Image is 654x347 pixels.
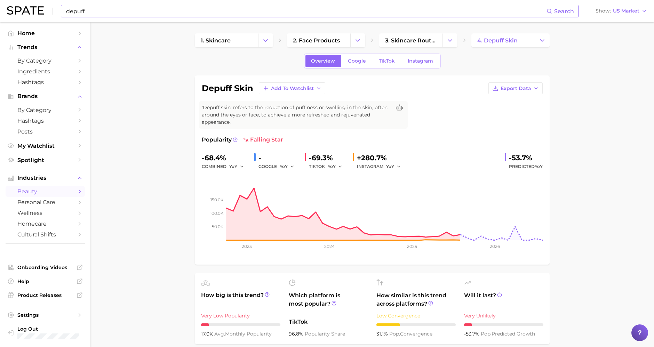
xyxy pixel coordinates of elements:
[376,312,456,320] div: Low Convergence
[311,58,335,64] span: Overview
[6,218,85,229] a: homecare
[481,331,492,337] abbr: popularity index
[271,86,314,91] span: Add to Watchlist
[305,55,341,67] a: Overview
[17,220,73,227] span: homecare
[259,82,325,94] button: Add to Watchlist
[17,44,73,50] span: Trends
[6,91,85,102] button: Brands
[17,312,73,318] span: Settings
[289,291,368,314] span: Which platform is most popular?
[348,58,366,64] span: Google
[289,318,368,326] span: TikTok
[287,33,350,47] a: 2. face products
[376,331,389,337] span: 31.1%
[280,163,288,169] span: YoY
[6,310,85,320] a: Settings
[6,55,85,66] a: by Category
[309,152,347,163] div: -69.3%
[258,152,299,163] div: -
[6,66,85,77] a: Ingredients
[481,331,535,337] span: predicted growth
[293,37,340,44] span: 2. face products
[386,162,401,171] button: YoY
[201,37,231,44] span: 1. skincare
[357,162,406,171] div: INSTAGRAM
[6,126,85,137] a: Posts
[471,33,535,47] a: 4. depuff skin
[6,115,85,126] a: Hashtags
[65,5,547,17] input: Search here for a brand, industry, or ingredient
[490,244,500,249] tspan: 2026
[328,163,336,169] span: YoY
[464,312,543,320] div: Very Unlikely
[258,162,299,171] div: GOOGLE
[6,290,85,300] a: Product Releases
[477,37,518,44] span: 4. depuff skin
[535,164,543,169] span: YoY
[214,331,272,337] span: monthly popularity
[324,244,335,249] tspan: 2024
[17,93,73,99] span: Brands
[17,79,73,86] span: Hashtags
[17,210,73,216] span: wellness
[509,162,543,171] span: Predicted
[17,278,73,284] span: Help
[7,6,44,15] img: SPATE
[342,55,372,67] a: Google
[280,162,295,171] button: YoY
[289,331,305,337] span: 96.8%
[17,157,73,163] span: Spotlight
[594,7,649,16] button: ShowUS Market
[17,143,73,149] span: My Watchlist
[243,137,249,143] img: falling star
[305,331,345,337] span: popularity share
[17,231,73,238] span: cultural shifts
[17,292,73,298] span: Product Releases
[201,331,214,337] span: 17.0k
[379,58,395,64] span: TikTok
[242,244,252,249] tspan: 2023
[596,9,611,13] span: Show
[201,312,280,320] div: Very Low Popularity
[464,291,543,308] span: Will it last?
[202,104,391,126] span: 'Depuff skin' refers to the reduction of puffiness or swelling in the skin, often around the eyes...
[229,163,237,169] span: YoY
[6,42,85,53] button: Trends
[6,173,85,183] button: Industries
[214,331,225,337] abbr: average
[6,229,85,240] a: cultural shifts
[6,262,85,273] a: Onboarding Videos
[376,291,456,308] span: How similar is this trend across platforms?
[202,152,249,163] div: -68.4%
[6,140,85,151] a: My Watchlist
[6,155,85,166] a: Spotlight
[488,82,543,94] button: Export Data
[6,186,85,197] a: beauty
[389,331,400,337] abbr: popularity index
[17,68,73,75] span: Ingredients
[407,244,417,249] tspan: 2025
[201,291,280,308] span: How big is this trend?
[195,33,258,47] a: 1. skincare
[357,152,406,163] div: +280.7%
[17,118,73,124] span: Hashtags
[309,162,347,171] div: TIKTOK
[17,264,73,271] span: Onboarding Videos
[202,162,249,171] div: combined
[464,331,481,337] span: -53.7%
[6,208,85,218] a: wellness
[201,323,280,326] div: 1 / 10
[258,33,273,47] button: Change Category
[328,162,343,171] button: YoY
[202,84,253,92] h1: depuff skin
[442,33,457,47] button: Change Category
[6,28,85,39] a: Home
[6,324,85,341] a: Log out. Currently logged in with e-mail ykkim110@cosrx.co.kr.
[554,8,574,15] span: Search
[202,136,232,144] span: Popularity
[17,30,73,37] span: Home
[535,33,550,47] button: Change Category
[17,107,73,113] span: by Category
[408,58,433,64] span: Instagram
